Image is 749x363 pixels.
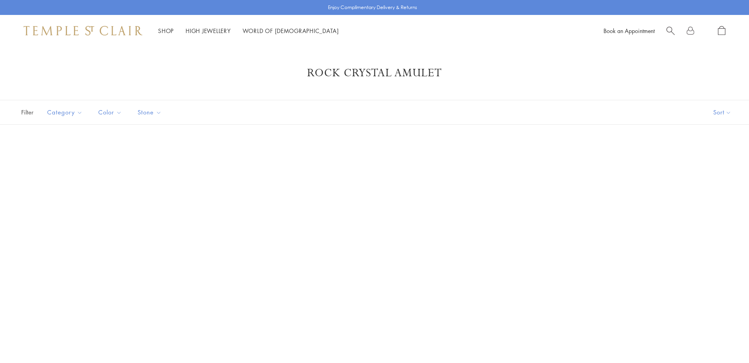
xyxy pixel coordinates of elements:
[718,26,725,36] a: Open Shopping Bag
[94,107,128,117] span: Color
[134,107,167,117] span: Stone
[666,26,675,36] a: Search
[132,103,167,121] button: Stone
[92,103,128,121] button: Color
[24,26,142,35] img: Temple St. Clair
[696,100,749,124] button: Show sort by
[158,26,339,36] nav: Main navigation
[31,66,718,80] h1: Rock Crystal Amulet
[158,27,174,35] a: ShopShop
[243,27,339,35] a: World of [DEMOGRAPHIC_DATA]World of [DEMOGRAPHIC_DATA]
[43,107,88,117] span: Category
[604,27,655,35] a: Book an Appointment
[41,103,88,121] button: Category
[328,4,417,11] p: Enjoy Complimentary Delivery & Returns
[186,27,231,35] a: High JewelleryHigh Jewellery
